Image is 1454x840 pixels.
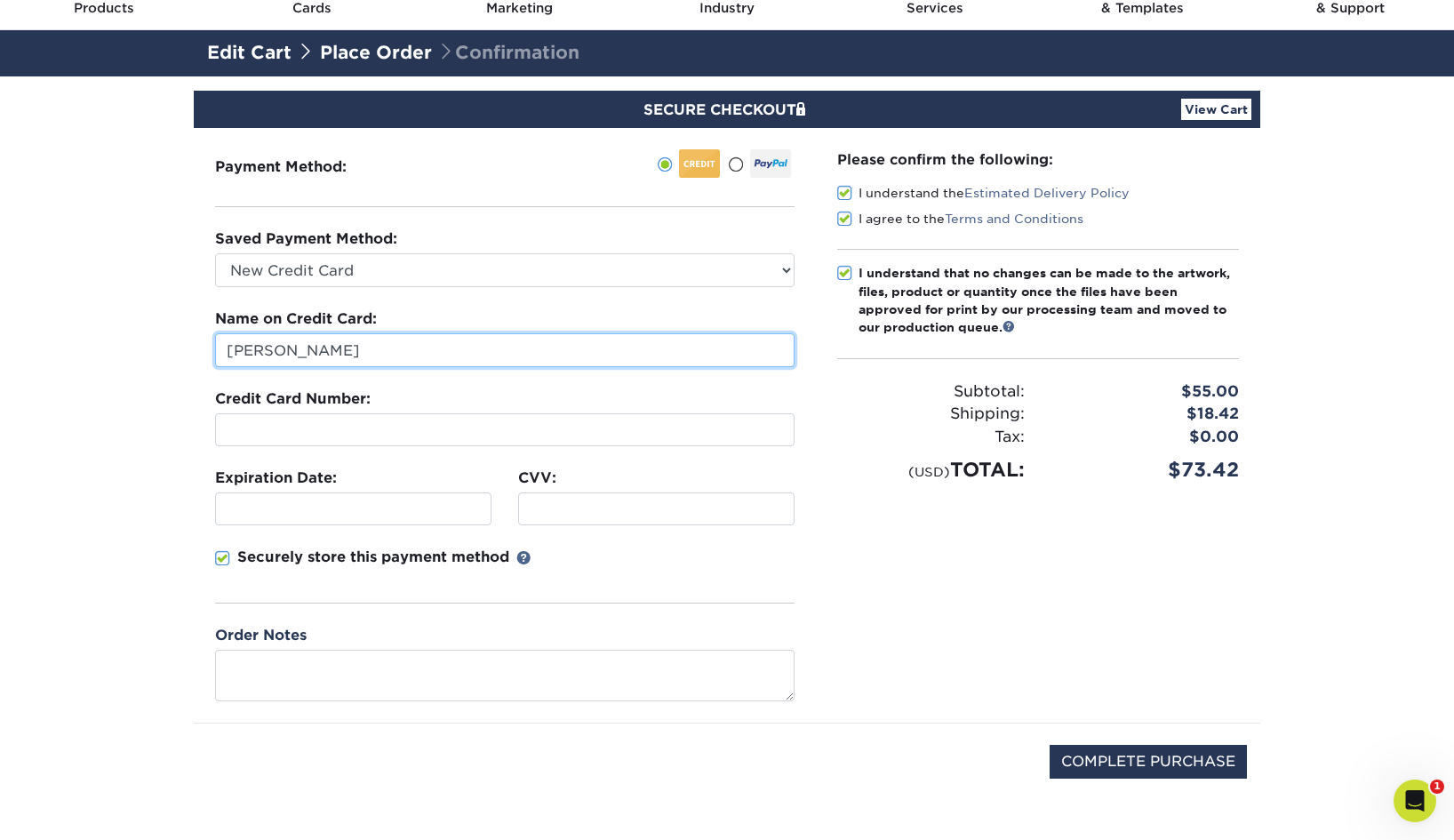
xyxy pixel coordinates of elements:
[215,308,377,330] label: Name on Credit Card:
[1394,780,1436,822] iframe: Intercom live chat
[837,210,1083,228] label: I agree to the
[837,149,1239,170] div: Please confirm the following:
[215,625,307,646] label: Order Notes
[223,500,483,517] iframe: Secure expiration date input frame
[824,403,1038,426] div: Shipping:
[1038,426,1252,449] div: $0.00
[215,158,390,175] h3: Payment Method:
[1050,745,1247,779] input: COMPLETE PURCHASE
[526,500,787,517] iframe: Secure CVC input frame
[1038,380,1252,404] div: $55.00
[859,264,1239,337] div: I understand that no changes can be made to the artwork, files, product or quantity once the file...
[215,468,337,489] label: Expiration Date:
[320,42,432,63] a: Place Order
[4,786,151,834] iframe: Google Customer Reviews
[837,184,1130,202] label: I understand the
[1181,99,1251,120] a: View Cart
[643,101,811,118] span: SECURE CHECKOUT
[437,42,579,63] span: Confirmation
[215,228,397,250] label: Saved Payment Method:
[945,212,1083,226] a: Terms and Conditions
[908,464,950,479] small: (USD)
[964,186,1130,200] a: Estimated Delivery Policy
[1430,780,1444,794] span: 1
[223,421,787,438] iframe: Secure card number input frame
[1038,455,1252,484] div: $73.42
[207,745,296,797] img: DigiCert Secured Site Seal
[215,388,371,410] label: Credit Card Number:
[215,333,795,367] input: First & Last Name
[1038,403,1252,426] div: $18.42
[824,380,1038,404] div: Subtotal:
[207,42,292,63] a: Edit Cart
[824,426,1038,449] div: Tax:
[518,468,556,489] label: CVV:
[824,455,1038,484] div: TOTAL:
[237,547,509,568] p: Securely store this payment method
